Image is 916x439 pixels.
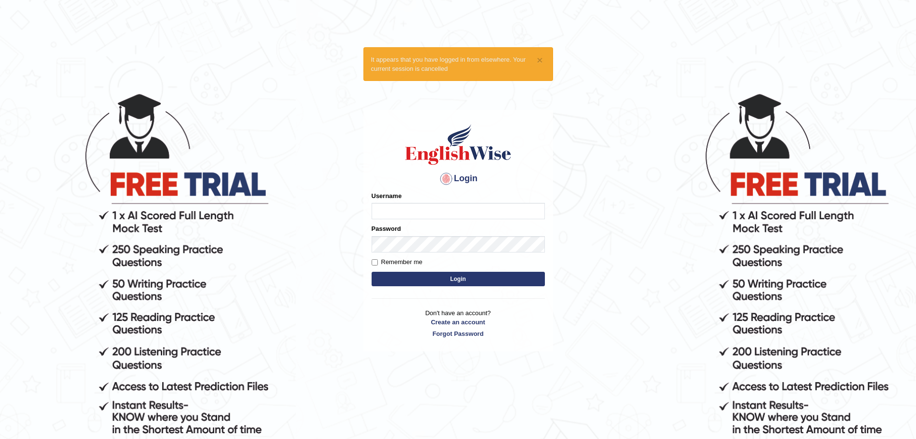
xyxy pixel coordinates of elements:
[372,318,545,327] a: Create an account
[372,224,401,233] label: Password
[363,47,553,81] div: It appears that you have logged in from elsewhere. Your current session is cancelled
[372,272,545,286] button: Login
[372,308,545,338] p: Don't have an account?
[372,257,423,267] label: Remember me
[372,329,545,338] a: Forgot Password
[372,171,545,186] h4: Login
[403,123,513,166] img: Logo of English Wise sign in for intelligent practice with AI
[372,191,402,200] label: Username
[537,55,542,65] button: ×
[372,259,378,266] input: Remember me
